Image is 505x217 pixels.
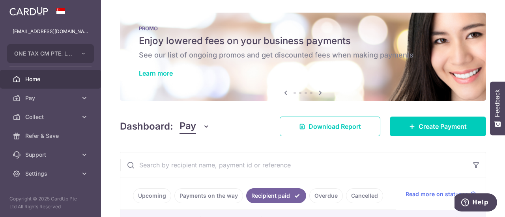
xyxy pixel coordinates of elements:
span: Read more on statuses [406,190,468,198]
button: Feedback - Show survey [490,82,505,135]
img: CardUp [9,6,48,16]
p: PROMO [139,25,467,32]
a: Create Payment [390,117,486,136]
span: Support [25,151,77,159]
a: Upcoming [133,188,171,203]
span: ONE TAX CM PTE. LTD. [14,50,73,57]
span: Feedback [494,89,501,117]
h4: Dashboard: [120,119,173,134]
span: Collect [25,113,77,121]
a: Cancelled [346,188,383,203]
span: Home [25,75,77,83]
p: [EMAIL_ADDRESS][DOMAIN_NAME] [13,28,88,35]
input: Search by recipient name, payment id or reference [120,152,467,178]
a: Learn more [139,69,173,77]
button: Pay [180,119,210,134]
h5: Enjoy lowered fees on your business payments [139,35,467,47]
span: Pay [180,119,196,134]
iframe: Opens a widget where you can find more information [454,193,497,213]
a: Download Report [280,117,380,136]
span: Create Payment [419,122,467,131]
a: Read more on statuses [406,190,476,198]
span: Refer & Save [25,132,77,140]
a: Overdue [309,188,343,203]
button: ONE TAX CM PTE. LTD. [7,44,94,63]
a: Recipient paid [246,188,306,203]
span: Download Report [309,122,361,131]
span: Settings [25,170,77,178]
h6: See our list of ongoing promos and get discounted fees when making payments [139,50,467,60]
img: Latest Promos Banner [120,13,486,101]
span: Pay [25,94,77,102]
a: Payments on the way [174,188,243,203]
